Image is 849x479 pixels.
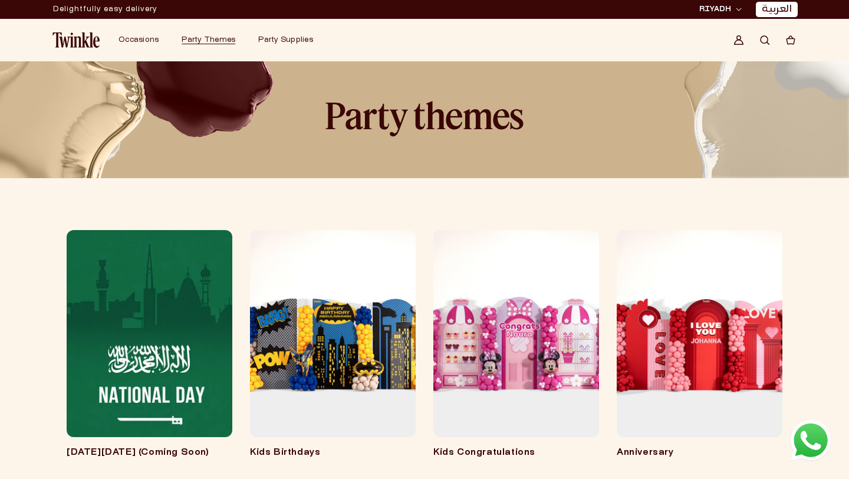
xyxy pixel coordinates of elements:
[53,1,157,18] p: Delightfully easy delivery
[696,4,745,15] button: RIYADH
[258,35,313,45] a: Party Supplies
[119,37,159,44] span: Occasions
[67,447,232,459] a: [DATE][DATE] (Coming Soon)
[119,35,159,45] a: Occasions
[182,37,235,44] span: Party Themes
[251,28,329,52] summary: Party Supplies
[182,35,235,45] a: Party Themes
[258,37,313,44] span: Party Supplies
[175,28,251,52] summary: Party Themes
[111,28,175,52] summary: Occasions
[53,1,157,18] div: Announcement
[699,4,731,15] span: RIYADH
[617,447,782,459] a: Anniversary
[433,447,599,459] a: Kids Congratulations
[762,4,792,16] a: العربية
[52,32,100,48] img: Twinkle
[250,447,416,459] a: Kids Birthdays
[752,27,778,53] summary: Search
